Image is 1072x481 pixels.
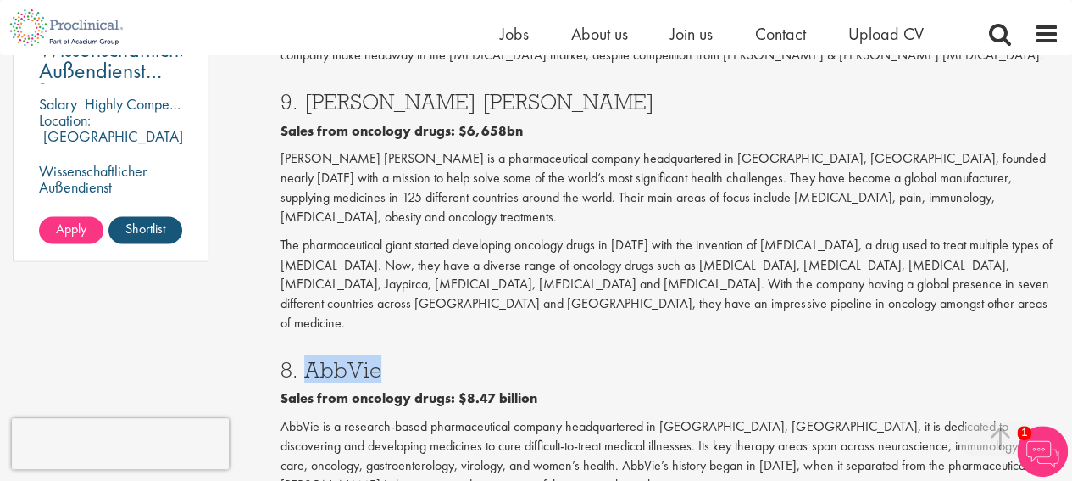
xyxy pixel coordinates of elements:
[280,236,1059,333] p: The pharmaceutical giant started developing oncology drugs in [DATE] with the invention of [MEDIC...
[108,216,182,243] a: Shortlist
[280,358,1059,380] h3: 8. AbbVie
[280,122,523,140] b: Sales from oncology drugs: $6,658bn
[39,35,243,106] span: Wissenschaftlicher Außendienst [GEOGRAPHIC_DATA]
[39,126,187,162] p: [GEOGRAPHIC_DATA], [GEOGRAPHIC_DATA]
[39,163,182,211] p: Wissenschaftlicher Außendienst [GEOGRAPHIC_DATA]
[39,216,103,243] a: Apply
[571,23,628,45] a: About us
[39,39,182,81] a: Wissenschaftlicher Außendienst [GEOGRAPHIC_DATA]
[12,418,229,469] iframe: reCAPTCHA
[1017,426,1068,477] img: Chatbot
[280,149,1059,227] p: [PERSON_NAME] [PERSON_NAME] is a pharmaceutical company headquartered in [GEOGRAPHIC_DATA], [GEOG...
[85,94,197,114] p: Highly Competitive
[280,389,537,406] b: Sales from oncology drugs: $8.47 billion
[1017,426,1031,440] span: 1
[280,91,1059,113] h3: 9. [PERSON_NAME] [PERSON_NAME]
[848,23,924,45] a: Upload CV
[56,220,86,238] span: Apply
[39,94,77,114] span: Salary
[39,110,91,130] span: Location:
[670,23,713,45] a: Join us
[500,23,529,45] a: Jobs
[755,23,806,45] a: Contact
